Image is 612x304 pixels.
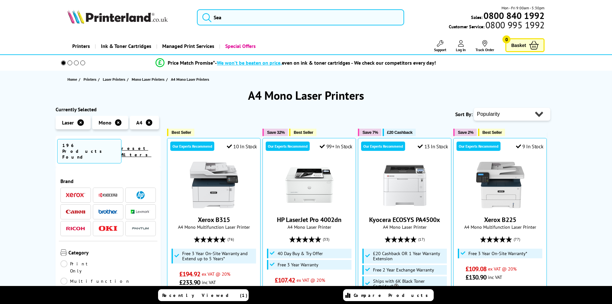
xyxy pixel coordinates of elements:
[458,130,473,135] span: Save 2%
[516,143,544,150] div: 9 In Stock
[484,22,545,28] span: 0800 995 1992
[66,191,85,199] a: Xerox
[121,145,151,158] a: reset filters
[60,278,130,285] a: Multifunction
[190,204,238,210] a: Xerox B315
[455,111,473,117] span: Sort By:
[320,143,352,150] div: 99+ In Stock
[501,5,545,11] span: Mon - Fri 9:00am - 5:30pm
[156,38,219,54] a: Managed Print Services
[369,216,440,224] a: Kyocera ECOSYS PA4500x
[215,60,436,66] div: - even on ink & toner cartridges - We check our competitors every day!
[262,129,288,136] button: Save 32%
[131,191,150,199] a: HP
[171,224,257,230] span: A4 Mono Multifunction Laser Printer
[289,129,316,136] button: Best Seller
[323,233,329,245] span: (33)
[137,191,145,199] img: HP
[66,225,85,233] a: Ricoh
[66,210,85,214] img: Canon
[98,209,118,214] img: Brother
[297,285,311,291] span: inc VAT
[285,161,333,209] img: HP LaserJet Pro 4002dn
[52,57,540,69] li: modal_Promise
[483,10,545,22] b: 0800 840 1992
[131,208,150,216] a: Lexmark
[278,251,323,256] span: 40 Day Buy & Try Offer
[456,47,466,52] span: Log In
[57,139,122,163] span: 196 Products Found
[354,292,431,298] span: Compare Products
[170,142,214,151] div: Our Experts Recommend
[131,210,150,214] img: Lexmark
[476,161,524,209] img: Xerox B225
[67,10,189,25] a: Printerland Logo
[132,76,166,83] a: Mono Laser Printers
[483,130,502,135] span: Best Seller
[285,204,333,210] a: HP LaserJet Pro 4002dn
[136,119,142,126] span: A4
[468,251,527,256] span: Free 3 Year On-Site Warranty*
[343,289,434,301] a: Compare Products
[103,76,125,83] span: Laser Printers
[95,38,156,54] a: Ink & Toner Cartridges
[172,130,191,135] span: Best Seller
[99,119,111,126] span: Mono
[197,9,404,25] input: Sea
[361,224,448,230] span: A4 Mono Laser Printer
[502,35,510,43] span: 0
[67,76,79,83] a: Home
[60,178,156,184] span: Brand
[67,38,95,54] a: Printers
[227,233,234,245] span: (76)
[362,130,378,135] span: Save 7%
[98,226,118,231] img: OKI
[361,142,405,151] div: Our Experts Recommend
[466,273,486,281] span: £130.90
[418,143,448,150] div: 13 In Stock
[457,142,501,151] div: Our Experts Recommend
[266,224,352,230] span: A4 Mono Laser Printer
[475,40,494,52] a: Track Order
[488,274,502,280] span: inc VAT
[514,233,520,245] span: (77)
[227,143,257,150] div: 10 In Stock
[167,129,194,136] button: Best Seller
[182,251,255,261] span: Free 3 Year On-Site Warranty and Extend up to 5 Years*
[294,130,313,135] span: Best Seller
[66,208,85,216] a: Canon
[66,227,85,230] img: Ricoh
[471,14,483,20] span: Sales:
[373,251,446,261] span: £20 Cashback OR 1 Year Warranty Extension
[453,129,476,136] button: Save 2%
[449,22,545,30] span: Customer Service:
[62,119,74,126] span: Laser
[278,262,318,267] span: Free 3 Year Warranty
[179,270,200,278] span: £194.92
[190,161,238,209] img: Xerox B315
[101,38,151,54] span: Ink & Toner Cartridges
[267,130,285,135] span: Save 32%
[456,40,466,52] a: Log In
[198,216,230,224] a: Xerox B315
[56,106,161,113] div: Currently Selected
[373,279,446,289] span: Ships with 6K Black Toner Cartridge*
[158,289,249,301] a: Recently Viewed (1)
[266,142,310,151] div: Our Experts Recommend
[457,224,543,230] span: A4 Mono Multifunction Laser Printer
[67,10,168,24] img: Printerland Logo
[103,76,127,83] a: Laser Printers
[60,260,108,274] a: Print Only
[98,225,118,233] a: OKI
[219,38,261,54] a: Special Offers
[60,249,67,256] img: Category
[131,225,150,232] img: Pantum
[484,216,516,224] a: Xerox B225
[217,60,282,66] span: We won’t be beaten on price,
[511,41,526,50] span: Basket
[358,129,381,136] button: Save 7%
[98,193,118,198] img: Kyocera
[277,216,341,224] a: HP LaserJet Pro 4002dn
[84,76,98,83] a: Printers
